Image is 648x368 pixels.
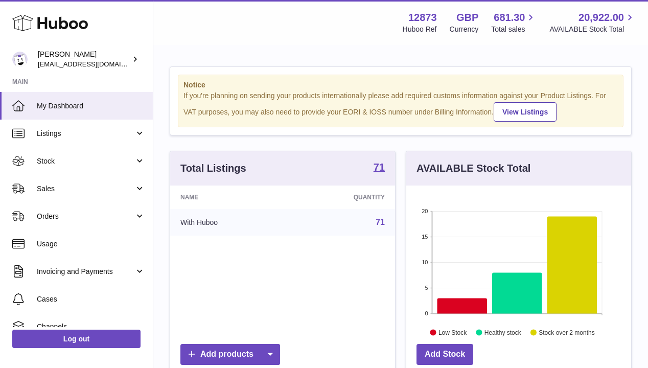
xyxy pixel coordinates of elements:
div: Huboo Ref [403,25,437,34]
text: Stock over 2 months [539,329,594,336]
span: Total sales [491,25,537,34]
strong: Notice [183,80,618,90]
span: [EMAIL_ADDRESS][DOMAIN_NAME] [38,60,150,68]
a: 71 [376,218,385,226]
text: 20 [422,208,428,214]
th: Quantity [289,186,395,209]
td: With Huboo [170,209,289,236]
h3: Total Listings [180,162,246,175]
strong: 12873 [408,11,437,25]
span: Invoicing and Payments [37,267,134,277]
text: 0 [425,310,428,316]
img: tikhon.oleinikov@sleepandglow.com [12,52,28,67]
text: 5 [425,285,428,291]
div: Currency [450,25,479,34]
span: Cases [37,294,145,304]
strong: GBP [456,11,478,25]
text: Low Stock [438,329,467,336]
text: Healthy stock [484,329,522,336]
span: Channels [37,322,145,332]
a: Add Stock [416,344,473,365]
a: View Listings [494,102,557,122]
span: My Dashboard [37,101,145,111]
a: Log out [12,330,141,348]
span: Stock [37,156,134,166]
span: 20,922.00 [578,11,624,25]
strong: 71 [374,162,385,172]
span: Sales [37,184,134,194]
a: Add products [180,344,280,365]
span: AVAILABLE Stock Total [549,25,636,34]
span: Listings [37,129,134,139]
a: 71 [374,162,385,174]
a: 20,922.00 AVAILABLE Stock Total [549,11,636,34]
div: If you're planning on sending your products internationally please add required customs informati... [183,91,618,122]
span: Usage [37,239,145,249]
th: Name [170,186,289,209]
text: 15 [422,234,428,240]
span: Orders [37,212,134,221]
text: 10 [422,259,428,265]
a: 681.30 Total sales [491,11,537,34]
h3: AVAILABLE Stock Total [416,162,530,175]
div: [PERSON_NAME] [38,50,130,69]
span: 681.30 [494,11,525,25]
